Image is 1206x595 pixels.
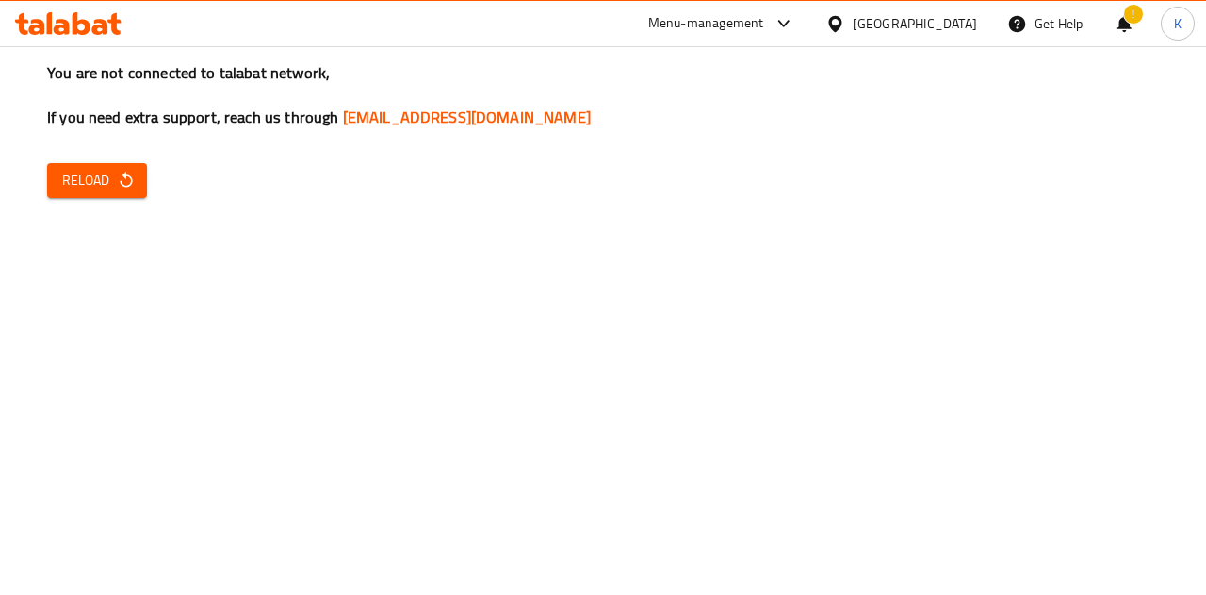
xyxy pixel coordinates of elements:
[853,13,977,34] div: [GEOGRAPHIC_DATA]
[343,103,591,131] a: [EMAIL_ADDRESS][DOMAIN_NAME]
[47,163,147,198] button: Reload
[1174,13,1182,34] span: K
[62,169,132,192] span: Reload
[47,62,1159,128] h3: You are not connected to talabat network, If you need extra support, reach us through
[648,12,764,35] div: Menu-management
